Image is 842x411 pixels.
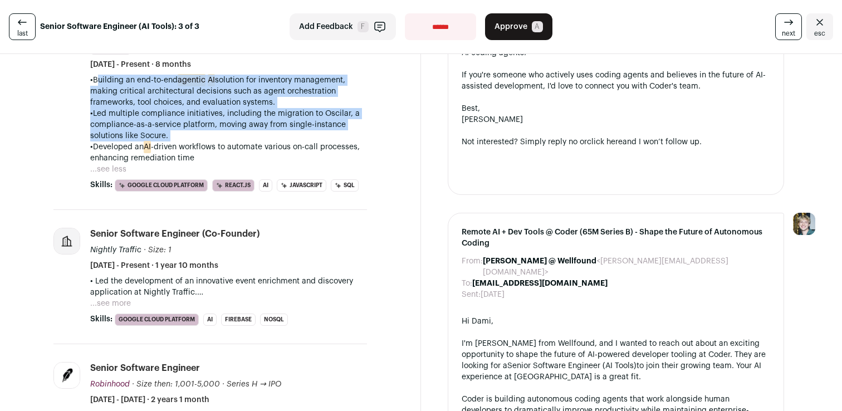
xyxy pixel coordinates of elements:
[259,179,272,192] li: AI
[203,314,217,326] li: AI
[290,13,396,40] button: Add Feedback F
[483,257,596,265] b: [PERSON_NAME] @ Wellfound
[472,280,608,287] b: [EMAIL_ADDRESS][DOMAIN_NAME]
[462,136,770,148] div: Not interested? Simply reply no or and I won’t follow up.
[462,114,770,125] div: [PERSON_NAME]
[90,141,367,164] p: •Developed an -driven workflows to automate various on-call processes, enhancing remediation time
[462,278,472,289] dt: To:
[462,289,481,300] dt: Sent:
[532,21,543,32] span: A
[260,314,288,326] li: NoSQL
[144,246,172,254] span: · Size: 1
[90,108,367,141] p: •Led multiple compliance initiatives, including the migration to Oscilar, a compliance-as-a-servi...
[9,13,36,40] a: last
[227,380,281,388] span: Series H → IPO
[806,13,833,40] a: Close
[90,246,141,254] span: Nightly Traffic
[507,362,637,370] a: Senior Software Engineer (AI Tools)
[90,59,191,70] span: [DATE] - Present · 8 months
[90,362,200,374] div: Senior Software Engineer
[331,179,359,192] li: SQL
[495,21,527,32] span: Approve
[90,380,130,388] span: Robinhood
[212,179,254,192] li: React.js
[115,314,199,326] li: Google Cloud Platform
[222,379,224,390] span: ·
[587,138,623,146] a: click here
[132,380,220,388] span: · Size then: 1,001-5,000
[208,74,215,86] mark: AI
[358,21,369,32] span: F
[462,256,483,278] dt: From:
[90,298,131,309] button: ...see more
[299,21,353,32] span: Add Feedback
[462,227,770,249] span: Remote AI + Dev Tools @ Coder (65M Series B) - Shape the Future of Autonomous Coding
[54,228,80,254] img: company-logo-placeholder-414d4e2ec0e2ddebbe968bf319fdfe5acfe0c9b87f798d344e800bc9a89632a0.png
[483,256,770,278] dd: <[PERSON_NAME][EMAIL_ADDRESS][DOMAIN_NAME]>
[54,363,80,388] img: f94d9133d3b94be5754b4d9745b4182d97c031297df0f0ec9846eee21a2b2704.jpg
[462,316,770,327] div: Hi Dami,
[462,103,770,114] div: Best,
[481,289,505,300] dd: [DATE]
[144,141,151,153] mark: AI
[793,213,815,235] img: 6494470-medium_jpg
[782,29,795,38] span: next
[462,70,770,92] div: If you're someone who actively uses coding agents and believes in the future of AI-assisted devel...
[90,164,126,175] button: ...see less
[90,394,209,405] span: [DATE] - [DATE] · 2 years 1 month
[90,314,112,325] span: Skills:
[90,179,112,190] span: Skills:
[814,29,825,38] span: esc
[115,179,208,192] li: Google Cloud Platform
[178,74,205,86] mark: agentic
[485,13,552,40] button: Approve A
[17,29,28,38] span: last
[775,13,802,40] a: next
[90,228,260,240] div: Senior Software Engineer (Co-Founder)
[90,75,367,108] p: •Building an end-to-end solution for inventory management, making critical architectural decision...
[277,179,326,192] li: JavaScript
[462,338,770,383] div: I'm [PERSON_NAME] from Wellfound, and I wanted to reach out about an exciting opportunity to shap...
[40,21,199,32] strong: Senior Software Engineer (AI Tools): 3 of 3
[90,276,367,298] p: • Led the development of an innovative event enrichment and discovery application at Nightly Traf...
[221,314,256,326] li: Firebase
[90,260,218,271] span: [DATE] - Present · 1 year 10 months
